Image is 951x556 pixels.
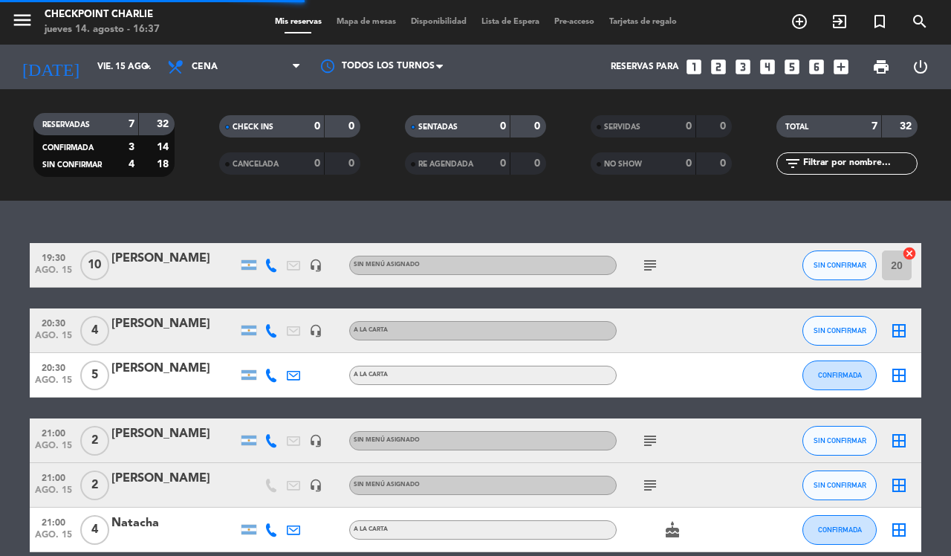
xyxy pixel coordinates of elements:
[111,469,238,488] div: [PERSON_NAME]
[403,18,474,26] span: Disponibilidad
[604,123,640,131] span: SERVIDAS
[35,441,72,458] span: ago. 15
[35,424,72,441] span: 21:00
[11,51,90,83] i: [DATE]
[684,57,704,77] i: looks_one
[35,265,72,282] span: ago. 15
[814,261,866,269] span: SIN CONFIRMAR
[902,246,917,261] i: cancel
[890,476,908,494] i: border_all
[354,262,420,268] span: Sin menú asignado
[233,161,279,168] span: CANCELADA
[11,9,33,31] i: menu
[500,121,506,132] strong: 0
[138,58,156,76] i: arrow_drop_down
[354,526,388,532] span: A LA CARTA
[814,481,866,489] span: SIN CONFIRMAR
[111,514,238,533] div: Natacha
[35,375,72,392] span: ago. 15
[45,22,160,37] div: jueves 14. agosto - 16:37
[111,359,238,378] div: [PERSON_NAME]
[329,18,403,26] span: Mapa de mesas
[604,161,642,168] span: NO SHOW
[872,121,877,132] strong: 7
[354,437,420,443] span: Sin menú asignado
[80,250,109,280] span: 10
[911,13,929,30] i: search
[348,121,357,132] strong: 0
[802,426,877,456] button: SIN CONFIRMAR
[11,9,33,36] button: menu
[35,358,72,375] span: 20:30
[641,256,659,274] i: subject
[663,521,681,539] i: cake
[348,158,357,169] strong: 0
[157,159,172,169] strong: 18
[35,248,72,265] span: 19:30
[912,58,929,76] i: power_settings_new
[129,159,134,169] strong: 4
[686,121,692,132] strong: 0
[474,18,547,26] span: Lista de Espera
[45,7,160,22] div: Checkpoint Charlie
[35,468,72,485] span: 21:00
[831,57,851,77] i: add_box
[720,121,729,132] strong: 0
[354,482,420,488] span: Sin menú asignado
[157,119,172,129] strong: 32
[35,485,72,502] span: ago. 15
[802,155,917,172] input: Filtrar por nombre...
[309,259,322,272] i: headset_mic
[42,161,102,169] span: SIN CONFIRMAR
[890,366,908,384] i: border_all
[111,314,238,334] div: [PERSON_NAME]
[818,371,862,379] span: CONFIRMADA
[641,476,659,494] i: subject
[733,57,753,77] i: looks_3
[80,471,109,500] span: 2
[314,121,320,132] strong: 0
[35,513,72,530] span: 21:00
[354,372,388,378] span: A LA CARTA
[129,142,134,152] strong: 3
[534,158,543,169] strong: 0
[785,123,808,131] span: TOTAL
[802,471,877,500] button: SIN CONFIRMAR
[818,526,862,534] span: CONFIRMADA
[611,62,679,72] span: Reservas para
[547,18,602,26] span: Pre-acceso
[534,121,543,132] strong: 0
[500,158,506,169] strong: 0
[872,58,890,76] span: print
[35,530,72,547] span: ago. 15
[35,331,72,348] span: ago. 15
[890,322,908,340] i: border_all
[686,158,692,169] strong: 0
[309,479,322,492] i: headset_mic
[129,119,134,129] strong: 7
[80,515,109,545] span: 4
[80,316,109,346] span: 4
[758,57,777,77] i: looks_4
[802,361,877,390] button: CONFIRMADA
[791,13,808,30] i: add_circle_outline
[80,426,109,456] span: 2
[802,316,877,346] button: SIN CONFIRMAR
[802,515,877,545] button: CONFIRMADA
[807,57,826,77] i: looks_6
[42,144,94,152] span: CONFIRMADA
[309,324,322,337] i: headset_mic
[890,521,908,539] i: border_all
[192,62,218,72] span: Cena
[900,121,915,132] strong: 32
[900,45,940,89] div: LOG OUT
[42,121,90,129] span: RESERVADAS
[418,123,458,131] span: SENTADAS
[354,327,388,333] span: A LA CARTA
[784,155,802,172] i: filter_list
[720,158,729,169] strong: 0
[418,161,473,168] span: RE AGENDADA
[157,142,172,152] strong: 14
[782,57,802,77] i: looks_5
[314,158,320,169] strong: 0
